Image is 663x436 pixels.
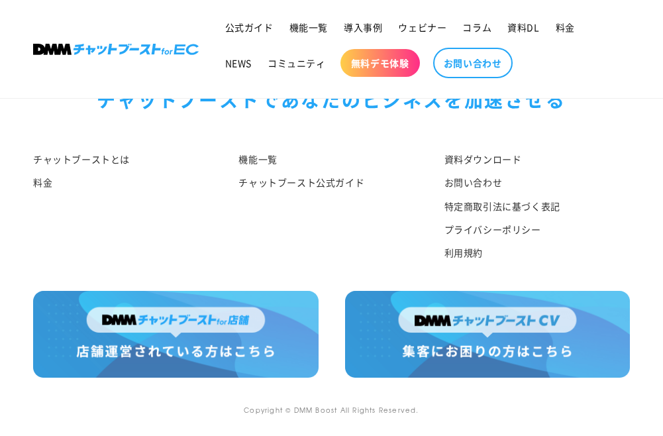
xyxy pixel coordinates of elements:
a: ウェビナー [390,13,454,41]
a: 特定商取引法に基づく表記 [444,195,560,218]
a: 機能一覧 [238,151,277,171]
span: 資料DL [507,21,539,33]
span: NEWS [225,57,252,69]
a: コミュニティ [260,49,334,77]
img: 集客にお困りの方はこちら [345,291,631,378]
a: 機能一覧 [281,13,336,41]
a: プライバシーポリシー [444,218,541,241]
a: お問い合わせ [433,48,513,78]
span: 公式ガイド [225,21,274,33]
a: チャットブースト公式ガイド [238,171,364,194]
a: 資料ダウンロード [444,151,522,171]
a: 料金 [33,171,52,194]
span: コラム [462,21,491,33]
a: 利用規約 [444,241,483,264]
span: 導入事例 [344,21,382,33]
div: チャットブーストで あなたのビジネスを加速させる [33,83,630,116]
a: 公式ガイド [217,13,281,41]
a: 無料デモ体験 [340,49,420,77]
span: ウェビナー [398,21,446,33]
img: 株式会社DMM Boost [33,44,199,55]
a: チャットブーストとは [33,151,130,171]
span: 無料デモ体験 [351,57,409,69]
span: 料金 [556,21,575,33]
span: 機能一覧 [289,21,328,33]
a: 資料DL [499,13,547,41]
a: コラム [454,13,499,41]
a: お問い合わせ [444,171,503,194]
small: Copyright © DMM Boost All Rights Reserved. [244,405,419,415]
a: 導入事例 [336,13,390,41]
img: 店舗運営されている方はこちら [33,291,319,378]
span: お問い合わせ [444,57,502,69]
a: NEWS [217,49,260,77]
span: コミュニティ [268,57,326,69]
a: 料金 [548,13,583,41]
